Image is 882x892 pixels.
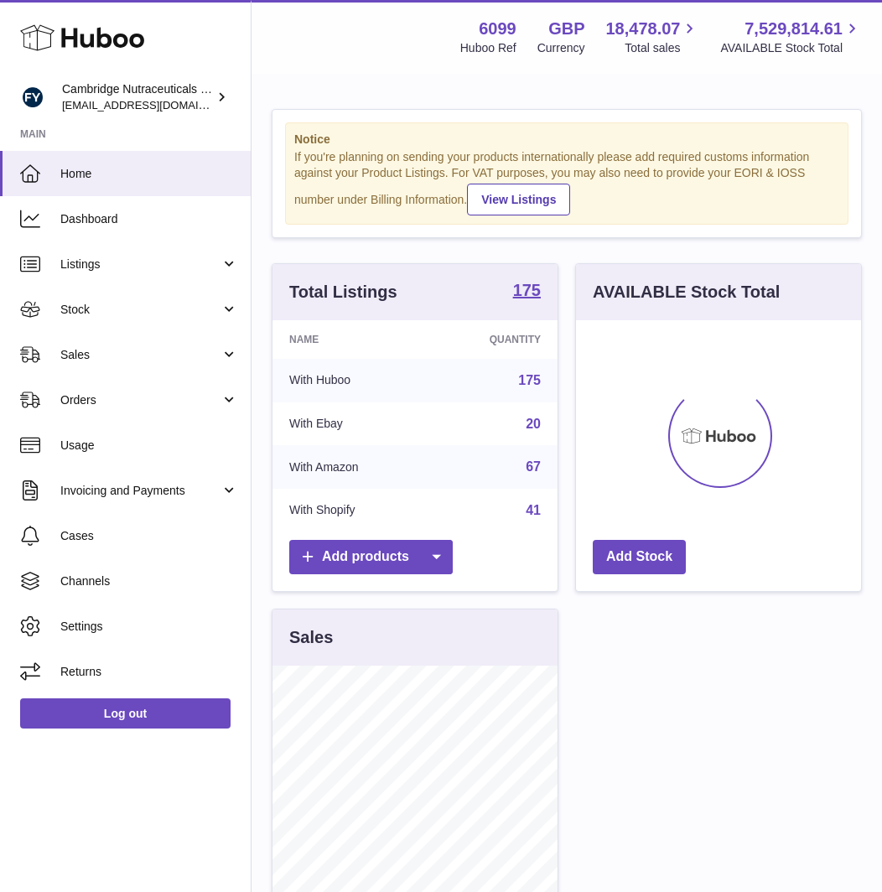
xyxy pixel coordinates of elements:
[720,40,862,56] span: AVAILABLE Stock Total
[537,40,585,56] div: Currency
[60,257,220,272] span: Listings
[605,18,699,56] a: 18,478.07 Total sales
[518,373,541,387] a: 175
[593,281,780,303] h3: AVAILABLE Stock Total
[272,445,428,489] td: With Amazon
[289,281,397,303] h3: Total Listings
[745,18,843,40] span: 7,529,814.61
[60,392,220,408] span: Orders
[479,18,516,40] strong: 6099
[548,18,584,40] strong: GBP
[272,402,428,446] td: With Ebay
[272,320,428,359] th: Name
[593,540,686,574] a: Add Stock
[60,528,238,544] span: Cases
[60,573,238,589] span: Channels
[60,347,220,363] span: Sales
[605,18,680,40] span: 18,478.07
[294,132,839,148] strong: Notice
[294,149,839,215] div: If you're planning on sending your products internationally please add required customs informati...
[60,664,238,680] span: Returns
[513,282,541,298] strong: 175
[20,85,45,110] img: huboo@camnutra.com
[60,438,238,454] span: Usage
[62,81,213,113] div: Cambridge Nutraceuticals Ltd
[20,698,231,729] a: Log out
[513,282,541,302] a: 175
[526,503,541,517] a: 41
[60,302,220,318] span: Stock
[60,483,220,499] span: Invoicing and Payments
[526,417,541,431] a: 20
[60,619,238,635] span: Settings
[428,320,558,359] th: Quantity
[625,40,699,56] span: Total sales
[720,18,862,56] a: 7,529,814.61 AVAILABLE Stock Total
[289,626,333,649] h3: Sales
[60,211,238,227] span: Dashboard
[289,540,453,574] a: Add products
[467,184,570,215] a: View Listings
[60,166,238,182] span: Home
[460,40,516,56] div: Huboo Ref
[526,459,541,474] a: 67
[272,489,428,532] td: With Shopify
[62,98,246,111] span: [EMAIL_ADDRESS][DOMAIN_NAME]
[272,359,428,402] td: With Huboo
